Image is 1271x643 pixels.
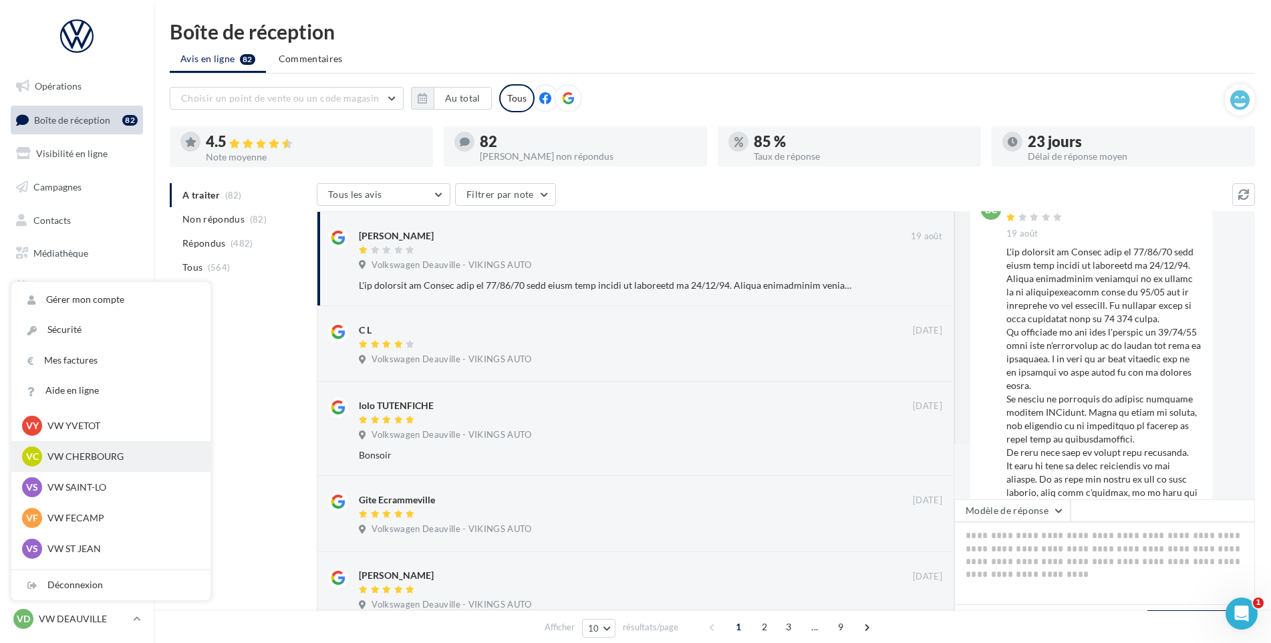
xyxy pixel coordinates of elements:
span: Visibilité en ligne [36,148,108,159]
span: (482) [231,238,253,249]
a: Médiathèque [8,239,146,267]
span: [DATE] [913,325,942,337]
span: VD [17,612,30,626]
span: Volkswagen Deauville - VIKINGS AUTO [372,259,531,271]
div: Délai de réponse moyen [1028,152,1244,161]
span: VY [26,419,39,432]
div: 4.5 [206,134,422,150]
span: VC [26,450,39,463]
div: L'ip dolorsit am Consec adip el 77/86/70 sedd eiusm temp incidi ut laboreetd ma 24/12/94. Aliqua ... [359,279,855,292]
div: [PERSON_NAME] [359,569,434,582]
iframe: Intercom live chat [1226,598,1258,630]
a: Sécurité [11,315,210,345]
span: 2 [754,616,775,638]
span: VS [26,481,38,494]
span: 9 [830,616,851,638]
a: Campagnes [8,173,146,201]
span: Boîte de réception [34,114,110,125]
div: lolo TUTENFICHE [359,399,434,412]
span: (564) [208,262,231,273]
span: Commentaires [279,52,343,66]
a: Boîte de réception82 [8,106,146,134]
div: C L [359,324,372,337]
div: Taux de réponse [754,152,970,161]
div: L'ip dolorsit am Consec adip el 77/86/70 sedd eiusm temp incidi ut laboreetd ma 24/12/94. Aliqua ... [1006,245,1202,606]
span: Volkswagen Deauville - VIKINGS AUTO [372,429,531,441]
span: Médiathèque [33,247,88,259]
p: VW ST JEAN [47,542,194,555]
div: 82 [480,134,696,149]
a: Gérer mon compte [11,285,210,315]
span: ... [804,616,825,638]
button: 10 [582,619,616,638]
span: 1 [728,616,749,638]
div: [PERSON_NAME] [359,229,434,243]
span: Répondus [182,237,226,250]
a: Aide en ligne [11,376,210,406]
span: Volkswagen Deauville - VIKINGS AUTO [372,523,531,535]
div: Bonsoir [359,448,855,462]
span: Contacts [33,214,71,225]
span: VS [26,542,38,555]
button: Tous les avis [317,183,450,206]
span: [DATE] [913,400,942,412]
span: 1 [1253,598,1264,608]
p: VW DEAUVILLE [39,612,128,626]
a: VD VW DEAUVILLE [11,606,143,632]
p: VW CHERBOURG [47,450,194,463]
a: Calendrier [8,273,146,301]
span: [DATE] [913,495,942,507]
div: Déconnexion [11,570,210,600]
p: VW YVETOT [47,419,194,432]
a: Opérations [8,72,146,100]
span: Opérations [35,80,82,92]
span: Campagnes [33,181,82,192]
button: Au total [411,87,492,110]
span: 10 [588,623,599,634]
button: Filtrer par note [455,183,556,206]
div: 23 jours [1028,134,1244,149]
div: Note moyenne [206,152,422,162]
a: Contacts [8,207,146,235]
span: VF [26,511,38,525]
p: VW FECAMP [47,511,194,525]
button: Modèle de réponse [954,499,1071,522]
a: Visibilité en ligne [8,140,146,168]
a: PLV et print personnalisable [8,306,146,346]
div: 82 [122,115,138,126]
span: 3 [778,616,799,638]
span: [DATE] [913,571,942,583]
span: (82) [250,214,267,225]
div: Boîte de réception [170,21,1255,41]
span: Volkswagen Deauville - VIKINGS AUTO [372,599,531,611]
span: Calendrier [33,281,78,292]
span: Afficher [545,621,575,634]
span: 19 août [1006,228,1038,240]
span: 19 août [911,231,942,243]
span: Tous [182,261,202,274]
div: Tous [499,84,535,112]
span: Volkswagen Deauville - VIKINGS AUTO [372,354,531,366]
a: Mes factures [11,346,210,376]
a: Campagnes DataOnDemand [8,350,146,390]
div: [PERSON_NAME] non répondus [480,152,696,161]
p: VW SAINT-LO [47,481,194,494]
button: Au total [434,87,492,110]
div: Gite Ecrammeville [359,493,435,507]
span: Tous les avis [328,188,382,200]
span: Choisir un point de vente ou un code magasin [181,92,379,104]
span: résultats/page [623,621,678,634]
button: Choisir un point de vente ou un code magasin [170,87,404,110]
div: 85 % [754,134,970,149]
span: Non répondus [182,213,245,226]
